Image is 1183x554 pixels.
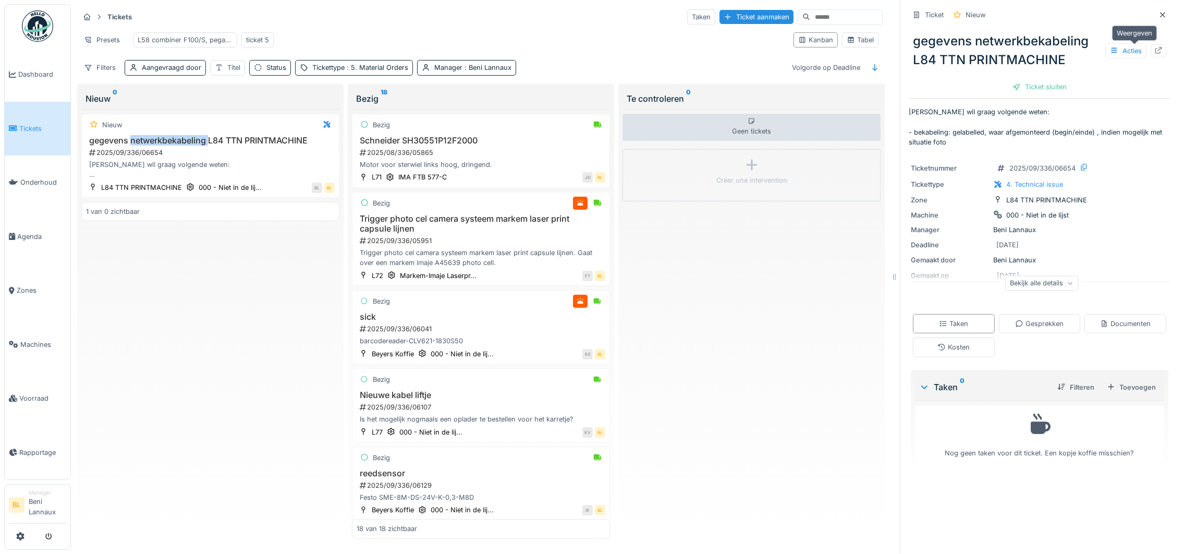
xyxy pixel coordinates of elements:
div: JD [582,172,593,183]
div: KV [582,427,593,438]
h3: gegevens netwerkbekabeling L84 TTN PRINTMACHINE [86,136,335,146]
div: Titel [227,63,240,73]
div: Ticket sluiten [1008,80,1071,94]
div: Gesprekken [1015,319,1064,329]
div: 000 - Niet in de lij... [199,183,262,192]
div: Créer une intervention [716,175,787,185]
div: IK [582,505,593,515]
div: Bezig [373,375,390,384]
div: 1 van 0 zichtbaar [86,207,140,216]
a: Rapportage [5,426,70,480]
span: : 5. Material Orders [345,64,408,71]
span: Machines [20,340,66,350]
span: Dashboard [18,69,66,79]
span: Voorraad [19,393,66,403]
div: Bekijk alle details [1005,275,1078,291]
div: Taken [687,9,715,25]
div: gegevens netwerkbekabeling L84 TTN PRINTMACHINE [909,28,1170,74]
a: Dashboard [5,47,70,102]
div: IMA FTB 577-C [398,172,447,182]
div: Ticket aanmaken [719,10,794,24]
h3: Trigger photo cel camera systeem markem laser print capsule lijnen [357,214,605,234]
div: 2025/09/336/05951 [359,236,605,246]
h3: sick [357,312,605,322]
div: Is het mogelijk nogmaals een oplader te bestellen voor het karretje? [357,414,605,424]
div: Trigger photo cel camera systeem markem laser print capsule lijnen. Gaat over een markem imaje A4... [357,248,605,268]
div: Manager [434,63,511,73]
a: BL ManagerBeni Lannaux [9,489,66,524]
div: [PERSON_NAME] wil graag volgende weten: - bekabeling: gelabelled, waar afgemonteerd (begin/einde)... [86,160,335,179]
div: 000 - Niet in de lij... [431,505,494,515]
strong: Tickets [103,12,136,22]
sup: 0 [686,92,691,105]
span: Zones [17,285,66,295]
div: Taken [919,381,1049,393]
div: Kanban [798,35,833,45]
div: 4. Technical issue [1006,179,1063,189]
div: ticket 5 [246,35,269,45]
div: Documenten [1100,319,1151,329]
div: 2025/09/336/06107 [359,402,605,412]
span: Rapportage [19,448,66,457]
div: 2025/09/336/06654 [88,148,335,158]
div: Nog geen taken voor dit ticket. Een kopje koffie misschien? [922,410,1157,459]
div: Acties [1105,43,1147,58]
div: BL [595,427,605,438]
a: Agenda [5,210,70,264]
div: Geen tickets [623,114,881,141]
div: Deadline [911,240,989,250]
div: barcodereader-CLV621-1830S50 [357,336,605,346]
div: L84 TTN PRINTMACHINE [101,183,182,192]
div: 18 van 18 zichtbaar [357,524,417,534]
div: 2025/08/336/05865 [359,148,605,158]
li: Beni Lannaux [29,489,66,521]
span: Agenda [17,232,66,242]
div: Toevoegen [1103,380,1160,394]
div: Tickettype [911,179,989,189]
div: FT [582,271,593,281]
div: Bezig [373,296,390,306]
span: Tickets [19,124,66,134]
div: Filters [79,60,120,75]
li: BL [9,497,25,513]
div: KE [582,349,593,359]
h3: Schneider SH30551P12F2000 [357,136,605,146]
div: Manager [29,489,66,497]
div: L58 combiner F100/S, pegaso 1400, novopac [138,35,233,45]
div: Beni Lannaux [911,225,1168,235]
div: Markem-Imaje Laserpr... [400,271,477,281]
div: Status [266,63,286,73]
div: BL [595,271,605,281]
a: Tickets [5,102,70,156]
div: Bezig [373,120,390,130]
a: Onderhoud [5,155,70,210]
div: Manager [911,225,989,235]
div: BL [595,172,605,183]
div: BL [312,183,322,193]
div: Tabel [847,35,874,45]
h3: reedsensor [357,468,605,478]
div: Ticketnummer [911,163,989,173]
div: Nieuw [86,92,335,105]
div: 2025/09/336/06041 [359,324,605,334]
div: Nieuw [966,10,985,20]
div: 2025/09/336/06654 [1009,163,1076,173]
sup: 18 [381,92,387,105]
div: Ticket [925,10,944,20]
div: Nieuw [102,120,122,130]
div: 000 - Niet in de lijst [1006,210,1069,220]
div: 000 - Niet in de lij... [431,349,494,359]
div: 000 - Niet in de lij... [399,427,462,437]
p: [PERSON_NAME] wil graag volgende weten: - bekabeling: gelabelled, waar afgemonteerd (begin/einde)... [909,107,1170,147]
h3: Nieuwe kabel liftje [357,390,605,400]
div: Gemaakt door [911,255,989,265]
div: Machine [911,210,989,220]
div: BL [595,505,605,515]
a: Zones [5,263,70,318]
sup: 0 [113,92,117,105]
div: [DATE] [996,240,1019,250]
div: Presets [79,32,125,47]
div: Bezig [356,92,606,105]
div: Motor voor sterwiel links hoog, dringend. [357,160,605,170]
a: Machines [5,318,70,372]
